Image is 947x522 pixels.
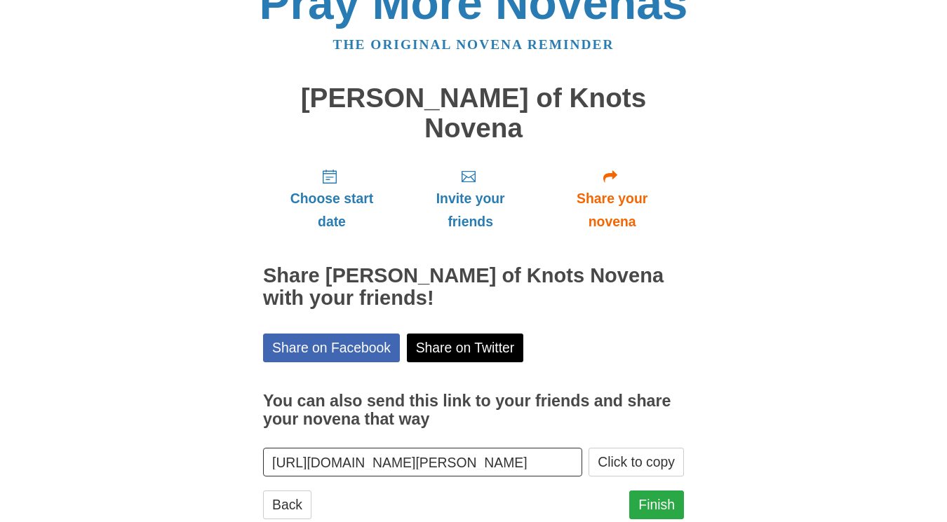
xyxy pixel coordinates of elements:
span: Invite your friends [415,187,526,233]
a: Back [263,490,311,519]
a: The original novena reminder [333,37,614,52]
span: Share your novena [554,187,670,233]
a: Share on Facebook [263,334,400,362]
a: Share your novena [540,157,684,240]
h2: Share [PERSON_NAME] of Knots Novena with your friends! [263,265,684,310]
a: Finish [629,490,684,519]
a: Invite your friends [401,157,540,240]
span: Choose start date [277,187,387,233]
a: Share on Twitter [407,334,524,362]
h1: [PERSON_NAME] of Knots Novena [263,83,684,143]
button: Click to copy [589,448,684,476]
a: Choose start date [263,157,401,240]
h3: You can also send this link to your friends and share your novena that way [263,392,684,428]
